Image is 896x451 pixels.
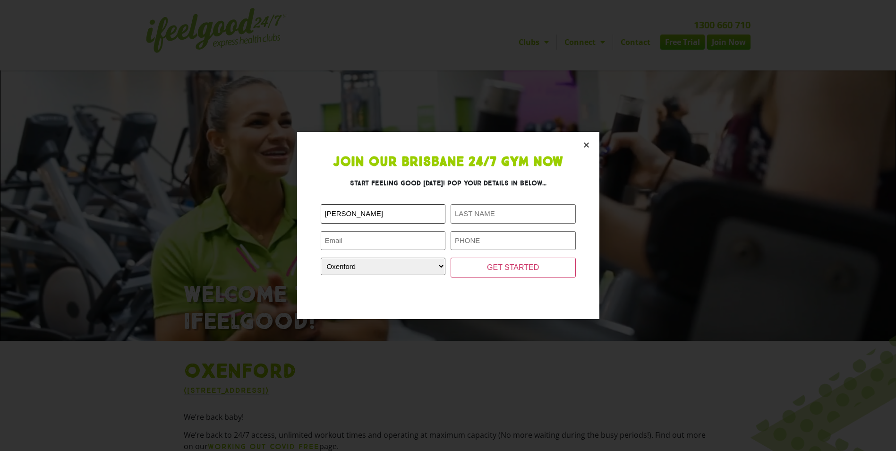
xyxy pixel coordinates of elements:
[583,141,590,148] a: Close
[321,156,576,169] h1: Join Our Brisbane 24/7 Gym Now
[451,231,576,251] input: PHONE
[451,204,576,224] input: LAST NAME
[321,204,446,224] input: FIRST NAME
[321,178,576,188] h3: Start feeling good [DATE]! Pop your details in below...
[321,231,446,251] input: Email
[451,258,576,278] input: GET STARTED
